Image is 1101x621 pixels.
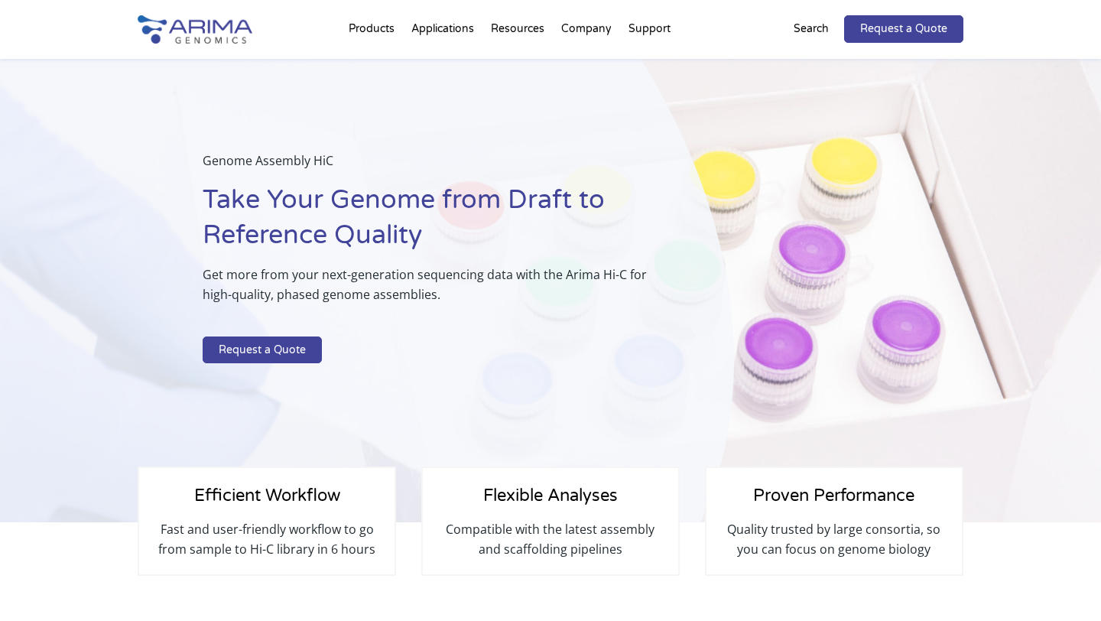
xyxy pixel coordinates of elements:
[203,265,658,317] p: Get more from your next-generation sequencing data with the Arima Hi-C for high-quality, phased g...
[753,486,914,506] span: Proven Performance
[203,337,322,364] a: Request a Quote
[483,486,618,506] span: Flexible Analyses
[203,151,658,183] p: Genome Assembly HiC
[844,15,963,43] a: Request a Quote
[438,519,663,559] p: Compatible with the latest assembly and scaffolding pipelines
[203,183,658,265] h1: Take Your Genome from Draft to Reference Quality
[154,519,379,559] p: Fast and user-friendly workflow to go from sample to Hi-C library in 6 hours
[194,486,340,506] span: Efficient Workflow
[722,519,947,559] p: Quality trusted by large consortia, so you can focus on genome biology
[794,19,829,39] p: Search
[138,15,252,44] img: Arima-Genomics-logo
